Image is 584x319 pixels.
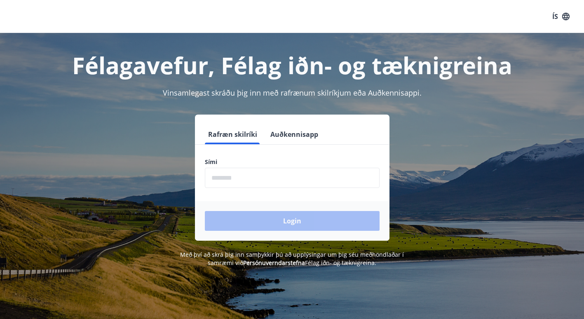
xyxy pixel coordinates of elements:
button: ÍS [548,9,574,24]
span: Vinsamlegast skráðu þig inn með rafrænum skilríkjum eða Auðkennisappi. [163,88,422,98]
button: Auðkennisapp [267,124,321,144]
label: Sími [205,158,380,166]
a: Persónuverndarstefna [243,259,305,267]
span: Með því að skrá þig inn samþykkir þú að upplýsingar um þig séu meðhöndlaðar í samræmi við Félag i... [180,251,404,267]
h1: Félagavefur, Félag iðn- og tæknigreina [10,49,574,81]
button: Rafræn skilríki [205,124,260,144]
